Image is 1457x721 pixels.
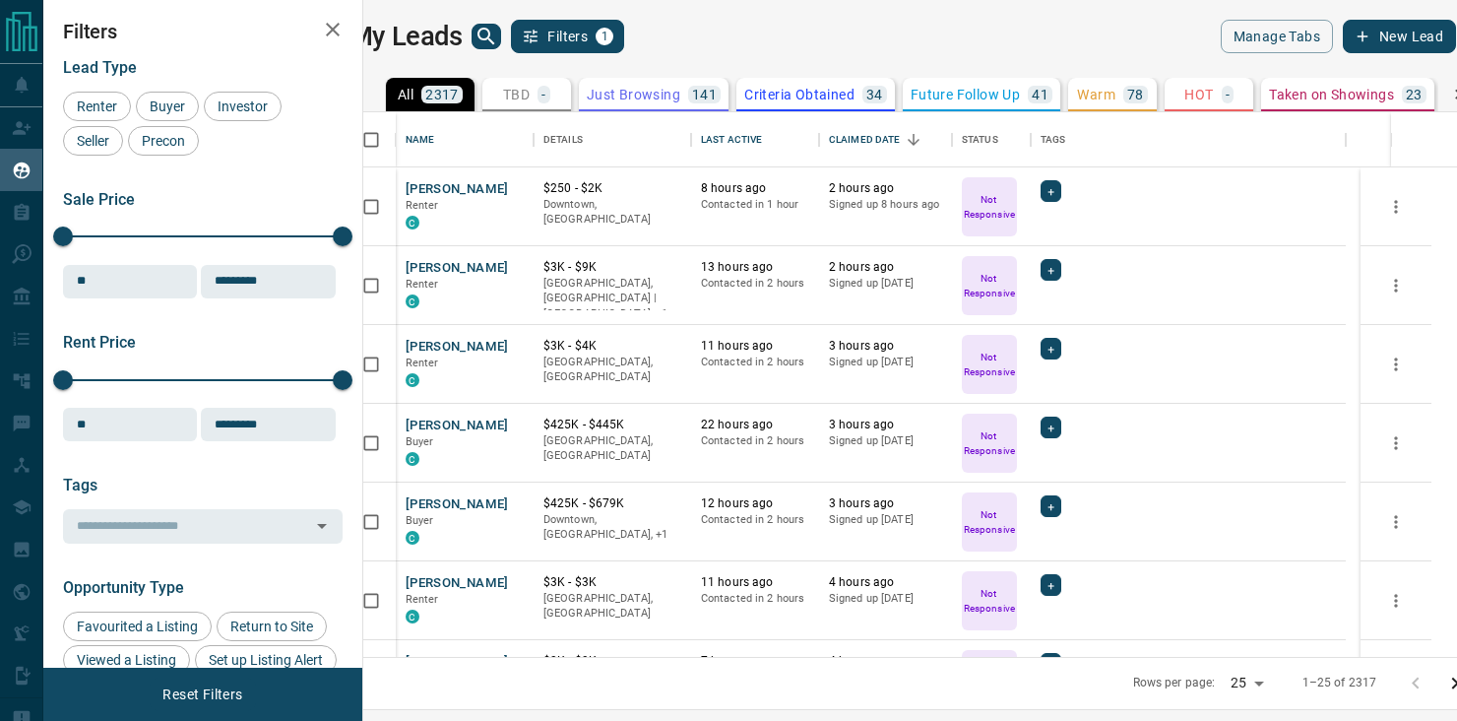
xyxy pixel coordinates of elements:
p: Not Responsive [964,350,1015,379]
p: [GEOGRAPHIC_DATA], [GEOGRAPHIC_DATA] [543,433,681,464]
div: Status [962,112,998,167]
p: 8 hours ago [701,180,809,197]
div: Details [543,112,583,167]
p: Not Responsive [964,192,1015,222]
div: Viewed a Listing [63,645,190,675]
div: Set up Listing Alert [195,645,337,675]
button: [PERSON_NAME] [406,338,509,357]
p: 23 [1406,88,1423,101]
span: Renter [406,593,439,606]
span: + [1047,260,1054,280]
p: 78 [1127,88,1144,101]
button: more [1381,350,1411,379]
button: [PERSON_NAME] [406,417,509,435]
div: condos.ca [406,216,419,229]
button: Filters1 [511,20,624,53]
span: Renter [70,98,124,114]
button: more [1381,428,1411,458]
span: Favourited a Listing [70,619,205,634]
p: Not Responsive [964,507,1015,537]
div: + [1041,338,1061,360]
p: Contacted in 2 hours [701,512,809,528]
p: $425K - $679K [543,495,681,512]
p: 4 hours ago [829,653,942,670]
p: $250 - $2K [543,180,681,197]
p: 2 hours ago [829,180,942,197]
span: Opportunity Type [63,578,184,597]
p: 2317 [425,88,459,101]
span: Investor [211,98,275,114]
div: condos.ca [406,452,419,466]
button: [PERSON_NAME] [406,495,509,514]
span: + [1047,181,1054,201]
button: Sort [900,126,927,154]
div: + [1041,259,1061,281]
span: Precon [135,133,192,149]
p: 4 hours ago [829,574,942,591]
button: New Lead [1343,20,1456,53]
span: Tags [63,476,97,494]
p: 3 hours ago [829,417,942,433]
span: Rent Price [63,333,136,352]
div: Name [406,112,435,167]
button: search button [472,24,501,49]
div: Buyer [136,92,199,121]
p: Signed up [DATE] [829,512,942,528]
span: Set up Listing Alert [202,652,330,668]
div: Claimed Date [829,112,901,167]
button: [PERSON_NAME] [406,653,509,672]
span: + [1047,339,1054,359]
span: + [1047,496,1054,516]
p: Rows per page: [1133,675,1216,691]
div: Favourited a Listing [63,612,212,641]
span: + [1047,575,1054,595]
p: Not Responsive [964,271,1015,300]
span: Buyer [406,514,434,527]
p: 3 hours ago [829,338,942,355]
div: condos.ca [406,373,419,387]
div: Last Active [691,112,819,167]
button: [PERSON_NAME] [406,259,509,278]
p: Criteria Obtained [744,88,855,101]
p: - [541,88,545,101]
div: Return to Site [217,612,327,641]
div: + [1041,574,1061,596]
p: Signed up 8 hours ago [829,197,942,213]
p: Contacted in 2 hours [701,433,809,449]
p: [GEOGRAPHIC_DATA], [GEOGRAPHIC_DATA] [543,591,681,622]
div: Precon [128,126,199,156]
p: Downtown, [GEOGRAPHIC_DATA] [543,197,681,228]
p: HOT [1184,88,1213,101]
p: $2K - $3K [543,653,681,670]
button: [PERSON_NAME] [406,574,509,593]
button: [PERSON_NAME] [406,180,509,199]
span: Buyer [143,98,192,114]
span: Viewed a Listing [70,652,183,668]
p: TBD [503,88,530,101]
div: Claimed Date [819,112,952,167]
p: Future Follow Up [911,88,1020,101]
div: Tags [1041,112,1066,167]
span: Buyer [406,435,434,448]
p: Toronto [543,276,681,322]
p: $3K - $4K [543,338,681,355]
span: Lead Type [63,58,137,77]
div: Status [952,112,1031,167]
p: Signed up [DATE] [829,591,942,607]
div: + [1041,180,1061,202]
div: condos.ca [406,531,419,545]
h2: Filters [63,20,343,43]
p: Not Responsive [964,586,1015,616]
p: 34 [866,88,883,101]
p: 141 [692,88,717,101]
p: $3K - $9K [543,259,681,276]
div: + [1041,417,1061,438]
p: - [1226,88,1230,101]
div: 25 [1223,669,1270,697]
div: + [1041,653,1061,675]
p: Contacted in 2 hours [701,591,809,607]
span: + [1047,418,1054,437]
div: condos.ca [406,610,419,623]
div: Name [396,112,534,167]
p: Not Responsive [964,428,1015,458]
